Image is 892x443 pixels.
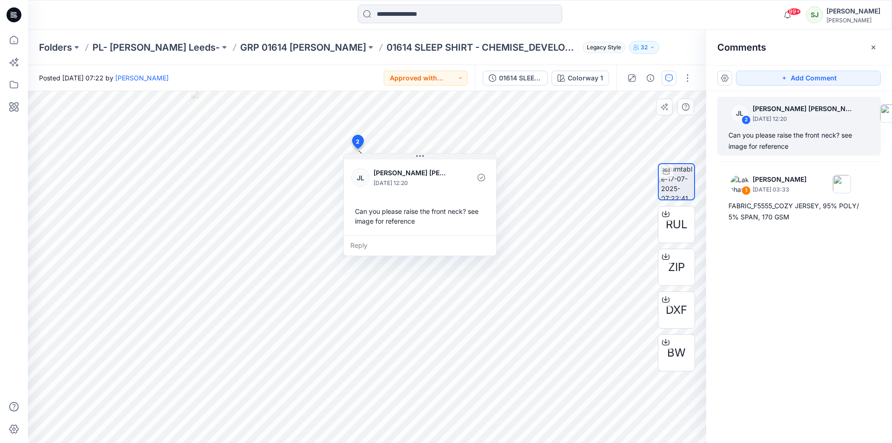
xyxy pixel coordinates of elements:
div: 2 [741,115,751,125]
button: Add Comment [736,71,881,86]
div: 1 [741,186,751,195]
a: Folders [39,41,72,54]
span: RUL [666,216,688,233]
span: Legacy Style [583,42,625,53]
span: BW [667,344,686,361]
div: Can you please raise the front neck? see image for reference [728,130,870,152]
span: Posted [DATE] 07:22 by [39,73,169,83]
div: JL [351,168,370,187]
button: Details [643,71,658,86]
img: turntable-17-07-2025-07:22:41 [661,164,694,199]
p: [PERSON_NAME] [753,174,807,185]
p: [PERSON_NAME] [PERSON_NAME] [374,167,449,179]
span: 2 [356,138,360,146]
span: ZIP [668,259,685,276]
div: JL [730,104,749,123]
span: DXF [666,302,687,318]
div: 01614 SLEEP SHIRT - CHEMISE_DEVELOPMENT [499,73,542,83]
a: PL- [PERSON_NAME] Leeds- [92,41,220,54]
p: [DATE] 12:20 [374,179,449,188]
p: [DATE] 12:20 [753,114,854,124]
span: 99+ [787,8,801,15]
a: GRP 01614 [PERSON_NAME] [240,41,366,54]
div: SJ [806,7,823,23]
p: 32 [641,42,648,53]
img: Lakshani Silva [730,175,749,193]
div: [PERSON_NAME] [826,17,880,24]
p: [DATE] 03:33 [753,185,807,194]
div: Reply [344,235,496,256]
button: 01614 SLEEP SHIRT - CHEMISE_DEVELOPMENT [483,71,548,86]
p: [PERSON_NAME] [PERSON_NAME] [753,103,854,114]
button: Colorway 1 [551,71,609,86]
div: FABRIC_F5555_COZY JERSEY, 95% POLY/ 5% SPAN, 170 GSM [728,200,870,223]
h2: Comments [717,42,766,53]
div: [PERSON_NAME] [826,6,880,17]
div: Can you please raise the front neck? see image for reference [351,203,489,230]
a: [PERSON_NAME] [115,74,169,82]
button: Legacy Style [579,41,625,54]
p: 01614 SLEEP SHIRT - CHEMISE_DEVELOPMENT [387,41,579,54]
div: Colorway 1 [568,73,603,83]
button: 32 [629,41,659,54]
